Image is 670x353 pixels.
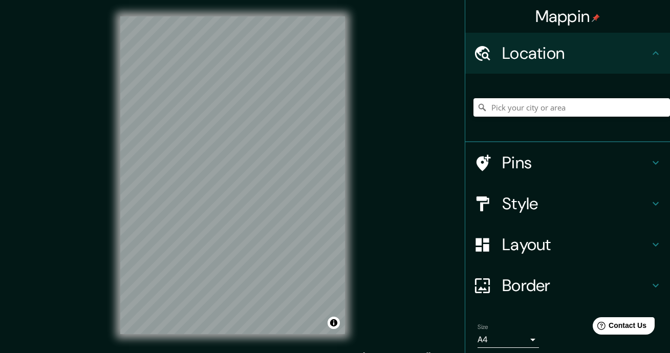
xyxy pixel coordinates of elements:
[502,152,650,173] h4: Pins
[535,6,600,27] h4: Mappin
[465,224,670,265] div: Layout
[120,16,345,334] canvas: Map
[579,313,659,342] iframe: Help widget launcher
[465,265,670,306] div: Border
[473,98,670,117] input: Pick your city or area
[328,317,340,329] button: Toggle attribution
[592,14,600,22] img: pin-icon.png
[465,33,670,74] div: Location
[502,43,650,63] h4: Location
[465,142,670,183] div: Pins
[478,332,539,348] div: A4
[502,234,650,255] h4: Layout
[502,275,650,296] h4: Border
[478,323,488,332] label: Size
[502,193,650,214] h4: Style
[465,183,670,224] div: Style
